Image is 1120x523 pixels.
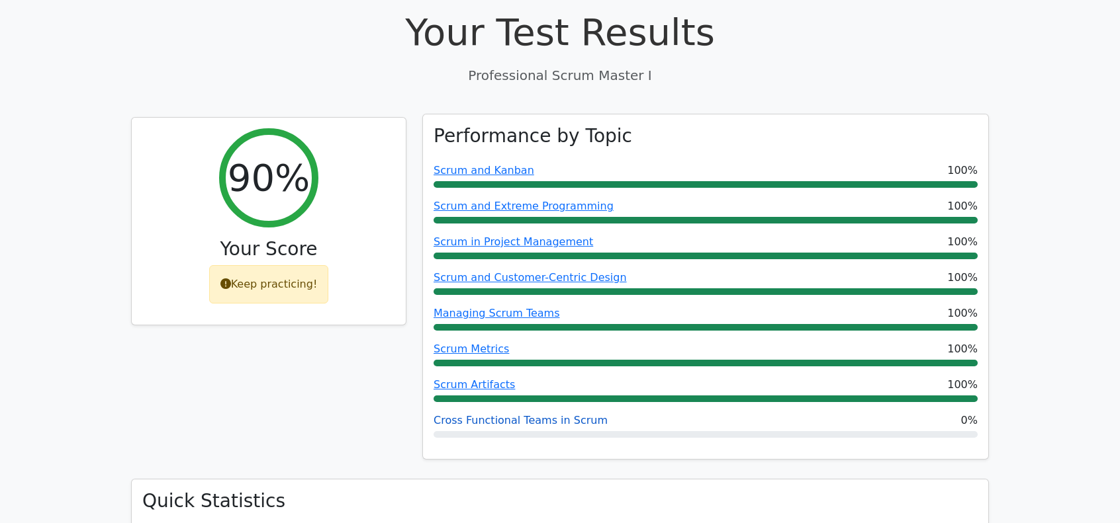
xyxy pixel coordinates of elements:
[947,305,978,321] span: 100%
[947,234,978,250] span: 100%
[947,270,978,286] span: 100%
[947,198,978,214] span: 100%
[434,125,632,147] h3: Performance by Topic
[947,163,978,179] span: 100%
[434,235,593,248] a: Scrum in Project Management
[209,265,329,303] div: Keep practicing!
[434,307,560,319] a: Managing Scrum Teams
[142,238,395,261] h3: Your Score
[131,10,989,54] h1: Your Test Results
[228,155,310,200] h2: 90%
[434,378,515,391] a: Scrum Artifacts
[142,490,978,512] h3: Quick Statistics
[434,200,614,212] a: Scrum and Extreme Programming
[947,341,978,357] span: 100%
[131,65,989,85] p: Professional Scrum Master I
[961,413,978,428] span: 0%
[434,414,608,426] a: Cross Functional Teams in Scrum
[434,271,627,284] a: Scrum and Customer-Centric Design
[434,164,534,177] a: Scrum and Kanban
[947,377,978,393] span: 100%
[434,342,509,355] a: Scrum Metrics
